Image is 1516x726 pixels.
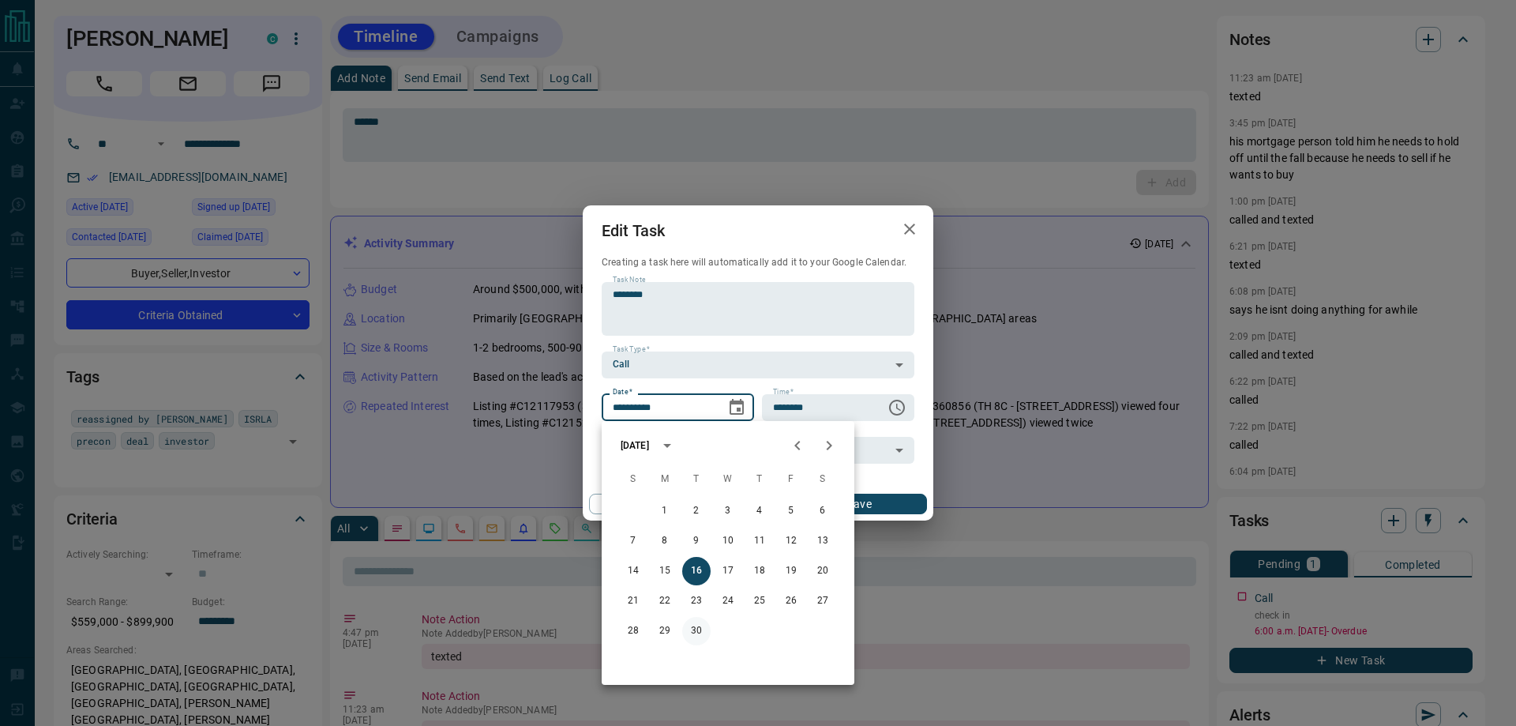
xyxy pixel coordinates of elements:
button: Choose time, selected time is 6:00 AM [881,392,913,423]
button: 12 [777,527,805,555]
span: Monday [651,464,679,495]
button: 23 [682,587,711,615]
h2: Edit Task [583,205,684,256]
div: [DATE] [621,438,649,453]
button: 26 [777,587,805,615]
button: 30 [682,617,711,645]
span: Tuesday [682,464,711,495]
span: Thursday [745,464,774,495]
span: Friday [777,464,805,495]
p: Creating a task here will automatically add it to your Google Calendar. [602,256,914,269]
button: 3 [714,497,742,525]
button: 19 [777,557,805,585]
button: 2 [682,497,711,525]
button: 16 [682,557,711,585]
button: 24 [714,587,742,615]
label: Task Note [613,275,645,285]
button: Save [792,494,927,514]
button: 28 [619,617,647,645]
button: 18 [745,557,774,585]
button: 14 [619,557,647,585]
div: Call [602,352,914,378]
button: calendar view is open, switch to year view [654,432,681,459]
button: 29 [651,617,679,645]
button: 4 [745,497,774,525]
button: 17 [714,557,742,585]
label: Time [773,387,794,397]
button: 11 [745,527,774,555]
button: 6 [809,497,837,525]
button: 10 [714,527,742,555]
button: 20 [809,557,837,585]
span: Wednesday [714,464,742,495]
button: 22 [651,587,679,615]
button: 7 [619,527,647,555]
span: Saturday [809,464,837,495]
button: 21 [619,587,647,615]
button: 15 [651,557,679,585]
button: 8 [651,527,679,555]
button: 27 [809,587,837,615]
button: 25 [745,587,774,615]
button: 1 [651,497,679,525]
button: 5 [777,497,805,525]
span: Sunday [619,464,647,495]
button: 9 [682,527,711,555]
button: 13 [809,527,837,555]
button: Next month [813,430,845,461]
button: Previous month [782,430,813,461]
button: Cancel [589,494,724,514]
label: Task Type [613,344,650,355]
label: Date [613,387,632,397]
button: Choose date, selected date is Sep 16, 2025 [721,392,752,423]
